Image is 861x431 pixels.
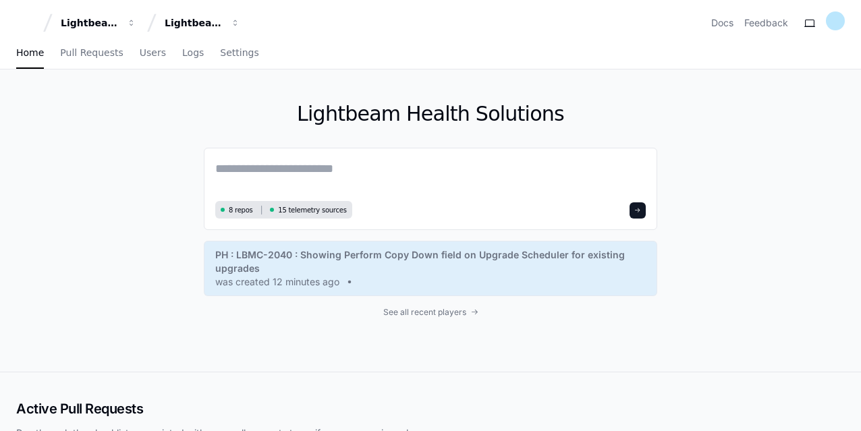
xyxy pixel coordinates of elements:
[16,399,845,418] h2: Active Pull Requests
[220,38,258,69] a: Settings
[215,248,646,275] span: PH : LBMC-2040 : Showing Perform Copy Down field on Upgrade Scheduler for existing upgrades
[182,38,204,69] a: Logs
[159,11,246,35] button: Lightbeam Health Solutions
[711,16,733,30] a: Docs
[215,248,646,289] a: PH : LBMC-2040 : Showing Perform Copy Down field on Upgrade Scheduler for existing upgradeswas cr...
[204,102,657,126] h1: Lightbeam Health Solutions
[61,16,119,30] div: Lightbeam Health
[60,38,123,69] a: Pull Requests
[165,16,223,30] div: Lightbeam Health Solutions
[229,205,253,215] span: 8 repos
[182,49,204,57] span: Logs
[140,38,166,69] a: Users
[220,49,258,57] span: Settings
[278,205,346,215] span: 15 telemetry sources
[60,49,123,57] span: Pull Requests
[744,16,788,30] button: Feedback
[55,11,142,35] button: Lightbeam Health
[16,49,44,57] span: Home
[383,307,466,318] span: See all recent players
[215,275,339,289] span: was created 12 minutes ago
[16,38,44,69] a: Home
[140,49,166,57] span: Users
[204,307,657,318] a: See all recent players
